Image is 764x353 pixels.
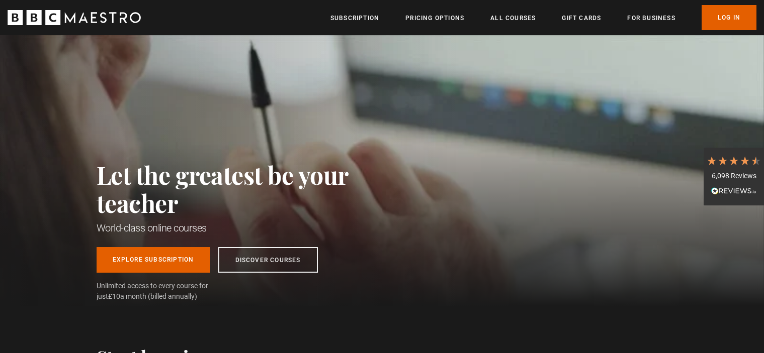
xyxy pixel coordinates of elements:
[218,247,318,273] a: Discover Courses
[702,5,756,30] a: Log In
[330,13,379,23] a: Subscription
[97,281,232,302] span: Unlimited access to every course for just a month (billed annually)
[97,221,393,235] h1: World-class online courses
[97,247,210,273] a: Explore Subscription
[405,13,464,23] a: Pricing Options
[627,13,675,23] a: For business
[711,187,756,194] img: REVIEWS.io
[704,148,764,206] div: 6,098 ReviewsRead All Reviews
[706,186,761,198] div: Read All Reviews
[490,13,536,23] a: All Courses
[330,5,756,30] nav: Primary
[706,155,761,166] div: 4.7 Stars
[108,292,120,300] span: £10
[8,10,141,25] svg: BBC Maestro
[706,171,761,181] div: 6,098 Reviews
[97,161,393,217] h2: Let the greatest be your teacher
[562,13,601,23] a: Gift Cards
